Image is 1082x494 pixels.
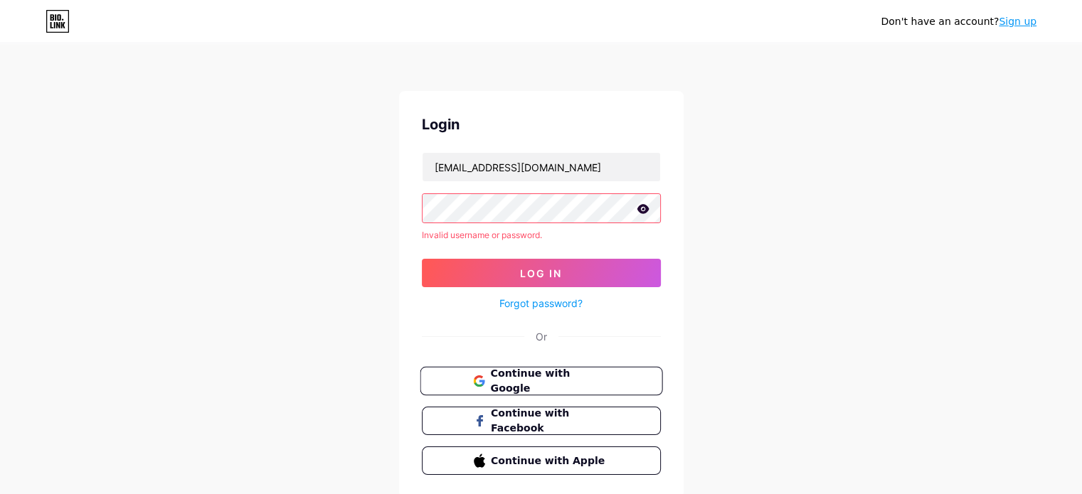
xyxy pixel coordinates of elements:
div: Or [536,329,547,344]
span: Continue with Apple [491,453,608,468]
button: Continue with Apple [422,446,661,475]
a: Continue with Google [422,367,661,395]
div: Login [422,114,661,135]
span: Log In [520,267,562,279]
button: Log In [422,259,661,287]
button: Continue with Google [420,367,662,396]
a: Forgot password? [499,296,583,311]
button: Continue with Facebook [422,407,661,435]
div: Don't have an account? [881,14,1036,29]
span: Continue with Facebook [491,406,608,436]
a: Sign up [999,16,1036,27]
div: Invalid username or password. [422,229,661,242]
span: Continue with Google [490,366,609,397]
input: Username [423,153,660,181]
